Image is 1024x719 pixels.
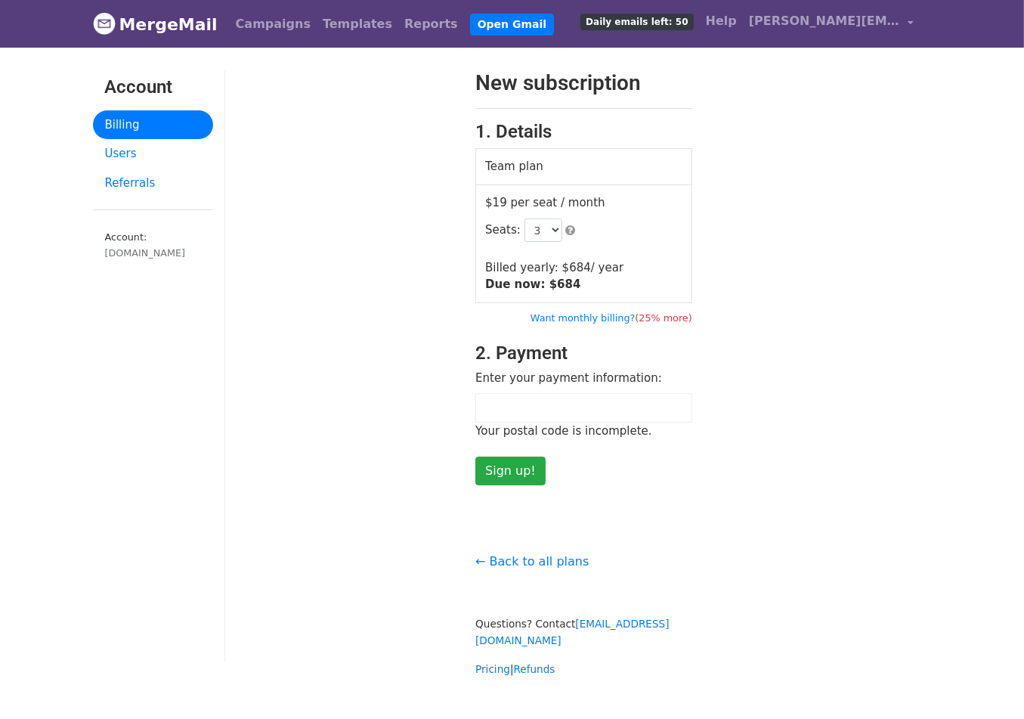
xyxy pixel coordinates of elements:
a: Billing [93,110,213,140]
span: 684 [557,277,580,291]
td: $19 per seat / month Billed yearly: $ / year [476,184,692,302]
span: [PERSON_NAME][EMAIL_ADDRESS][DOMAIN_NAME] [749,12,900,30]
td: Team plan [476,149,692,185]
h3: 1. Details [475,121,692,143]
span: (25% more) [635,312,691,324]
div: [DOMAIN_NAME] [105,246,201,260]
a: Campaigns [230,9,317,39]
img: MergeMail logo [93,12,116,35]
a: Referrals [93,169,213,198]
a: ← Back to all plans [475,554,589,569]
a: [EMAIL_ADDRESS][DOMAIN_NAME] [475,618,669,646]
a: Users [93,139,213,169]
a: Daily emails left: 50 [574,6,699,36]
a: Pricing [475,663,510,675]
small: | [475,663,555,675]
h3: 2. Payment [475,342,692,364]
a: MergeMail [93,8,218,40]
span: Daily emails left: 50 [580,14,693,30]
a: Reports [398,9,464,39]
a: Open Gmail [470,14,554,36]
span: Seats: [485,224,521,237]
small: Account: [105,231,201,260]
small: Questions? Contact [475,618,669,646]
iframe: Chat Widget [948,646,1024,719]
span: 684 [569,261,591,274]
iframe: Secure card payment input frame [484,401,684,414]
a: Refunds [514,663,555,675]
a: Want monthly billing?(25% more) [531,312,692,324]
a: [PERSON_NAME][EMAIL_ADDRESS][DOMAIN_NAME] [743,6,920,42]
a: Templates [317,9,398,39]
label: Enter your payment information: [475,370,662,387]
div: Your postal code is incomplete. [475,423,692,440]
strong: Due now: $ [485,277,580,291]
h3: Account [105,76,201,98]
h2: New subscription [475,70,692,96]
a: Help [700,6,743,36]
input: Sign up! [475,457,546,485]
